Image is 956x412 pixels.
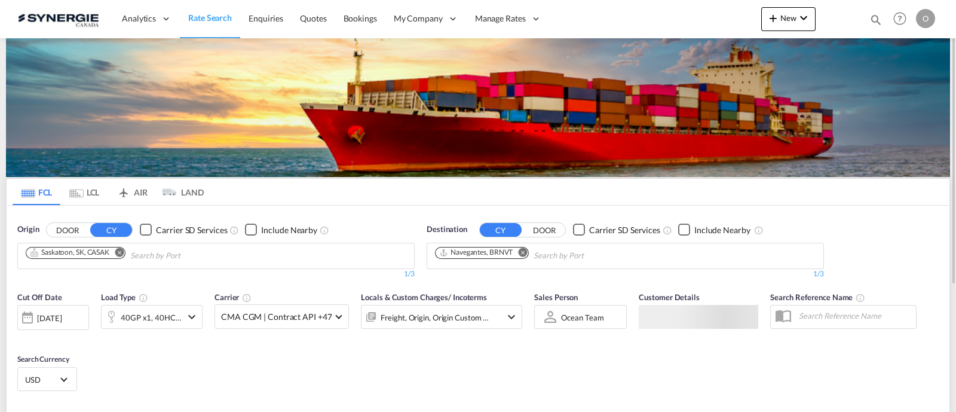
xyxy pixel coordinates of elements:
md-icon: Unchecked: Search for CY (Container Yard) services for all selected carriers.Checked : Search for... [229,225,239,235]
md-tab-item: FCL [13,179,60,205]
div: Freight Origin Origin Custom Destination Destination Custom Factory Stuffingicon-chevron-down [361,305,522,329]
md-chips-wrap: Chips container. Use arrow keys to select chips. [433,243,652,265]
span: Load Type [101,292,148,302]
md-icon: icon-chevron-down [796,11,811,25]
button: DOOR [523,223,565,237]
md-icon: icon-chevron-down [185,310,199,324]
div: Help [890,8,916,30]
input: Search Reference Name [793,307,916,325]
div: Freight Origin Origin Custom Destination Destination Custom Factory Stuffing [381,309,489,326]
md-icon: icon-plus 400-fg [766,11,780,25]
md-icon: The selected Trucker/Carrierwill be displayed in the rate results If the rates are from another f... [242,293,252,303]
div: O [916,9,935,28]
span: Carrier [215,292,252,302]
div: [DATE] [17,305,89,330]
button: DOOR [47,223,88,237]
md-chips-wrap: Chips container. Use arrow keys to select chips. [24,243,249,265]
span: My Company [394,13,443,25]
span: Destination [427,224,467,236]
md-icon: icon-magnify [869,13,883,26]
md-datepicker: Select [17,329,26,345]
md-icon: icon-chevron-down [504,310,519,324]
span: CMA CGM | Contract API +47 [221,311,332,323]
button: CY [90,223,132,237]
button: Remove [107,248,125,260]
div: 40GP x1 40HC x1icon-chevron-down [101,305,203,329]
md-pagination-wrapper: Use the left and right arrow keys to navigate between tabs [13,179,204,205]
input: Chips input. [534,246,647,265]
div: 1/3 [427,269,824,279]
md-tab-item: AIR [108,179,156,205]
img: LCL+%26+FCL+BACKGROUND.png [6,38,950,177]
div: icon-magnify [869,13,883,31]
div: Press delete to remove this chip. [439,248,515,258]
div: Include Nearby [261,224,317,236]
span: Cut Off Date [17,292,62,302]
md-icon: icon-airplane [117,185,131,194]
div: Saskatoon, SK, CASAK [30,248,109,258]
div: 1/3 [17,269,415,279]
md-tab-item: LCL [60,179,108,205]
button: CY [480,223,522,237]
md-tab-item: LAND [156,179,204,205]
span: Manage Rates [475,13,526,25]
img: 1f56c880d42311ef80fc7dca854c8e59.png [18,5,99,32]
span: Origin [17,224,39,236]
div: Press delete to remove this chip. [30,248,112,258]
input: Chips input. [130,246,244,265]
md-select: Select Currency: $ USDUnited States Dollar [24,371,71,388]
md-icon: Your search will be saved by the below given name [856,293,865,303]
md-select: Sales Person: Ocean team [560,309,605,326]
span: Sales Person [534,292,578,302]
span: Locals & Custom Charges [361,292,487,302]
div: Carrier SD Services [156,224,227,236]
md-checkbox: Checkbox No Ink [573,224,660,236]
md-icon: Unchecked: Ignores neighbouring ports when fetching rates.Checked : Includes neighbouring ports w... [320,225,329,235]
md-icon: Unchecked: Ignores neighbouring ports when fetching rates.Checked : Includes neighbouring ports w... [754,225,764,235]
span: Bookings [344,13,377,23]
div: Navegantes, BRNVT [439,248,513,258]
div: 40GP x1 40HC x1 [121,309,182,326]
div: Ocean team [561,313,603,322]
span: Search Reference Name [770,292,865,302]
span: Rate Search [188,13,232,23]
md-checkbox: Checkbox No Ink [245,224,317,236]
md-checkbox: Checkbox No Ink [678,224,750,236]
span: Analytics [122,13,156,25]
div: Carrier SD Services [589,224,660,236]
button: Remove [510,248,528,260]
button: icon-plus 400-fgNewicon-chevron-down [761,7,816,31]
md-checkbox: Checkbox No Ink [140,224,227,236]
span: Customer Details [639,292,699,302]
span: USD [25,374,59,385]
div: [DATE] [37,313,62,324]
span: Quotes [300,13,326,23]
span: / Incoterms [448,292,487,302]
span: Search Currency [17,355,69,364]
div: Include Nearby [694,224,750,236]
span: New [766,13,811,23]
span: Help [890,8,910,29]
md-icon: icon-information-outline [139,293,148,303]
span: Enquiries [249,13,283,23]
md-icon: Unchecked: Search for CY (Container Yard) services for all selected carriers.Checked : Search for... [663,225,672,235]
